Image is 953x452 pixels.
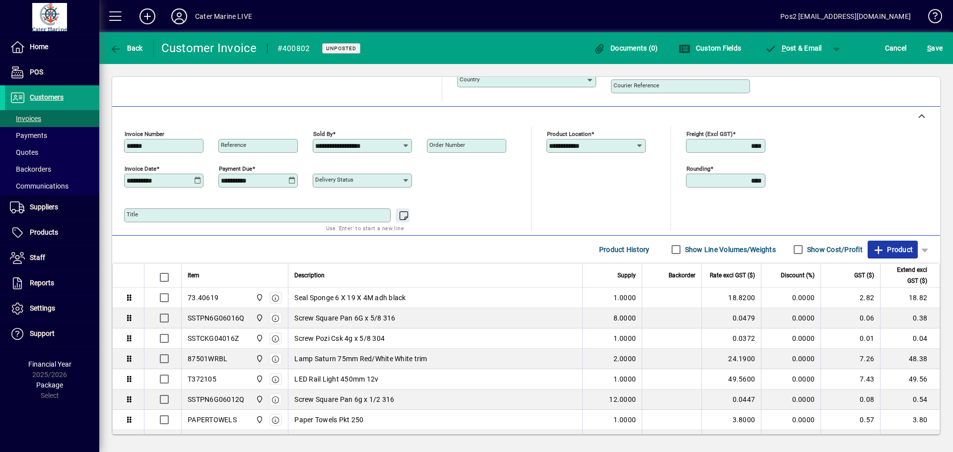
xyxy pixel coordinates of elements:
mat-label: Delivery status [315,176,353,183]
div: 0.0479 [708,313,755,323]
span: 12.0000 [609,394,636,404]
a: Knowledge Base [921,2,941,34]
a: Communications [5,178,99,194]
span: Cater Marine [253,353,265,364]
span: Rate excl GST ($) [710,270,755,281]
mat-label: Rounding [686,165,710,172]
mat-label: Payment due [219,165,252,172]
span: Cater Marine [253,313,265,323]
mat-label: Order number [429,141,465,148]
span: Cater Marine [253,333,265,344]
div: 24.1900 [708,354,755,364]
label: Show Line Volumes/Weights [683,245,776,255]
a: Staff [5,246,99,270]
button: Custom Fields [676,39,744,57]
a: Home [5,35,99,60]
span: Back [110,44,143,52]
span: Screw Square Pan 6g x 1/2 316 [294,394,394,404]
div: SSTPN6G06012Q [188,394,244,404]
span: POS [30,68,43,76]
div: 73.40619 [188,293,218,303]
span: S [927,44,931,52]
div: 49.5600 [708,374,755,384]
td: 0.0000 [761,288,820,308]
td: 390.30 [880,430,940,451]
span: Product History [599,242,650,258]
span: Settings [30,304,55,312]
a: Settings [5,296,99,321]
td: 7.43 [820,369,880,389]
button: Save [925,39,945,57]
td: 0.54 [880,389,940,410]
button: Back [107,39,145,57]
td: 2.82 [820,288,880,308]
span: Communications [10,182,68,190]
span: Screw Square Pan 6G x 5/8 316 [294,313,395,323]
div: PAPERTOWELS [188,415,237,425]
td: 0.01 [820,328,880,349]
span: Reports [30,279,54,287]
a: Backorders [5,161,99,178]
span: ave [927,40,943,56]
a: Suppliers [5,195,99,220]
span: Backorders [10,165,51,173]
span: GST ($) [854,270,874,281]
td: 18.82 [880,288,940,308]
div: 87501WRBL [188,354,227,364]
button: Post & Email [759,39,827,57]
td: 0.0000 [761,369,820,389]
span: Lamp Saturn 75mm Red/White White trim [294,354,427,364]
span: 8.0000 [613,313,636,323]
span: Products [30,228,58,236]
a: Quotes [5,144,99,161]
span: Extend excl GST ($) [886,264,927,286]
td: 3.80 [880,410,940,430]
span: LED Rail Light 450mm 12v [294,374,378,384]
td: 0.0000 [761,410,820,430]
button: Documents (0) [591,39,661,57]
div: 3.8000 [708,415,755,425]
div: 0.0447 [708,394,755,404]
span: Cancel [885,40,907,56]
span: Home [30,43,48,51]
div: Pos2 [EMAIL_ADDRESS][DOMAIN_NAME] [780,8,911,24]
div: Cater Marine LIVE [195,8,252,24]
span: Custom Fields [679,44,741,52]
span: Item [188,270,200,281]
span: Paper Towels Pkt 250 [294,415,363,425]
div: SSTPN6G06016Q [188,313,244,323]
td: 0.0000 [761,349,820,369]
span: Support [30,329,55,337]
span: Invoices [10,115,41,123]
button: Add [132,7,163,25]
a: Reports [5,271,99,296]
div: Customer Invoice [161,40,257,56]
span: P [782,44,786,52]
mat-label: Country [460,76,479,83]
td: 7.26 [820,349,880,369]
td: 0.57 [820,410,880,430]
span: Supply [617,270,636,281]
mat-label: Courier Reference [613,82,659,89]
span: Cater Marine [253,374,265,385]
a: Products [5,220,99,245]
a: Payments [5,127,99,144]
span: 1.0000 [613,374,636,384]
span: Product [873,242,913,258]
a: Support [5,322,99,346]
td: 48.38 [880,349,940,369]
span: Cater Marine [253,414,265,425]
mat-label: Title [127,211,138,218]
span: 1.0000 [613,293,636,303]
td: 0.08 [820,389,880,410]
app-page-header-button: Back [99,39,154,57]
td: 49.56 [880,369,940,389]
span: ost & Email [764,44,822,52]
a: POS [5,60,99,85]
span: Documents (0) [594,44,658,52]
button: Profile [163,7,195,25]
td: 58.55 [820,430,880,451]
span: Discount (%) [781,270,815,281]
mat-label: Product location [547,130,591,137]
span: Cater Marine [253,292,265,303]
